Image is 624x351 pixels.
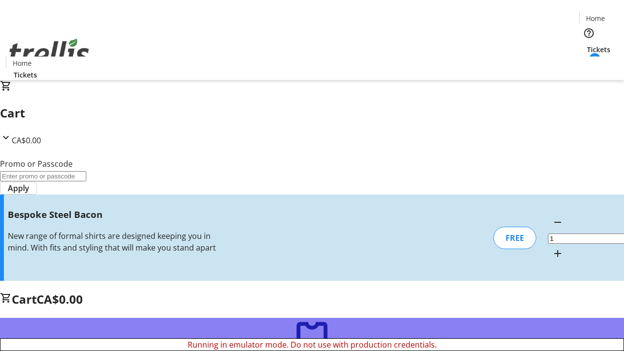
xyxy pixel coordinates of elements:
[13,58,32,68] span: Home
[8,182,29,194] span: Apply
[586,13,605,23] span: Home
[548,244,567,263] button: Increment by one
[14,70,37,80] span: Tickets
[8,230,221,253] div: New range of formal shirts are designed keeping you in mind. With fits and styling that will make...
[6,70,45,80] a: Tickets
[37,291,83,307] span: CA$0.00
[6,58,38,68] a: Home
[6,28,93,77] img: Orient E2E Organization 0ejuInirVK's Logo
[548,213,567,232] button: Decrement by one
[579,44,618,55] a: Tickets
[587,44,610,55] span: Tickets
[580,13,611,23] a: Home
[579,23,599,43] button: Help
[579,55,599,74] button: Cart
[493,227,536,249] div: FREE
[8,208,221,221] h3: Bespoke Steel Bacon
[12,135,41,146] span: CA$0.00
